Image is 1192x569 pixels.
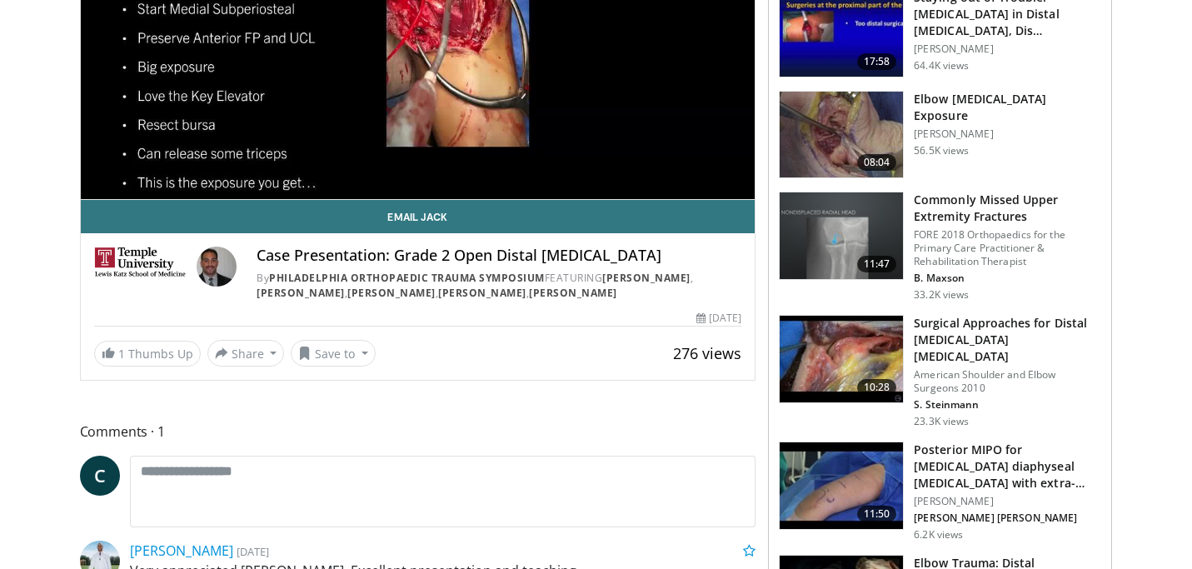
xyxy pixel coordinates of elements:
p: 6.2K views [914,528,963,542]
p: 56.5K views [914,144,969,157]
span: 276 views [673,343,741,363]
p: [PERSON_NAME] [PERSON_NAME] [914,512,1101,525]
a: 11:50 Posterior MIPO for [MEDICAL_DATA] diaphyseal [MEDICAL_DATA] with extra-articular… [PERSON_N... [779,442,1101,542]
a: [PERSON_NAME] [529,286,617,300]
p: 33.2K views [914,288,969,302]
p: [PERSON_NAME] [914,42,1101,56]
a: Philadelphia Orthopaedic Trauma Symposium [269,271,545,285]
img: Avatar [197,247,237,287]
span: 11:50 [857,506,897,522]
a: [PERSON_NAME] [602,271,691,285]
p: 64.4K views [914,59,969,72]
a: Email Jack [81,200,756,233]
img: stein_0_1.png.150x105_q85_crop-smart_upscale.jpg [780,316,903,402]
button: Share [207,340,285,367]
a: C [80,456,120,496]
p: [PERSON_NAME] [914,127,1101,141]
span: 1 [118,346,125,362]
a: [PERSON_NAME] [438,286,526,300]
h4: Case Presentation: Grade 2 Open Distal [MEDICAL_DATA] [257,247,741,265]
p: S. Steinmann [914,398,1101,412]
span: 17:58 [857,53,897,70]
h3: Commonly Missed Upper Extremity Fractures [914,192,1101,225]
a: 10:28 Surgical Approaches for Distal [MEDICAL_DATA] [MEDICAL_DATA] American Shoulder and Elbow Su... [779,315,1101,428]
span: 11:47 [857,256,897,272]
a: 1 Thumbs Up [94,341,201,367]
span: Comments 1 [80,421,756,442]
a: [PERSON_NAME] [257,286,345,300]
button: Save to [291,340,376,367]
span: 08:04 [857,154,897,171]
small: [DATE] [237,544,269,559]
img: b2c65235-e098-4cd2-ab0f-914df5e3e270.150x105_q85_crop-smart_upscale.jpg [780,192,903,279]
span: 10:28 [857,379,897,396]
p: B. Maxson [914,272,1101,285]
h3: Posterior MIPO for [MEDICAL_DATA] diaphyseal [MEDICAL_DATA] with extra-articular… [914,442,1101,492]
div: [DATE] [696,311,741,326]
a: 08:04 Elbow [MEDICAL_DATA] Exposure [PERSON_NAME] 56.5K views [779,91,1101,179]
img: beeb31de-7558-421e-9f50-864d77cfd106.150x105_q85_crop-smart_upscale.jpg [780,442,903,529]
a: [PERSON_NAME] [347,286,436,300]
img: Philadelphia Orthopaedic Trauma Symposium [94,247,191,287]
h3: Elbow [MEDICAL_DATA] Exposure [914,91,1101,124]
div: By FEATURING , , , , [257,271,741,301]
a: 11:47 Commonly Missed Upper Extremity Fractures FORE 2018 Orthopaedics for the Primary Care Pract... [779,192,1101,302]
p: [PERSON_NAME] [914,495,1101,508]
img: heCDP4pTuni5z6vX4xMDoxOjBrO-I4W8_11.150x105_q85_crop-smart_upscale.jpg [780,92,903,178]
a: [PERSON_NAME] [130,542,233,560]
p: American Shoulder and Elbow Surgeons 2010 [914,368,1101,395]
p: FORE 2018 Orthopaedics for the Primary Care Practitioner & Rehabilitation Therapist [914,228,1101,268]
p: 23.3K views [914,415,969,428]
h3: Surgical Approaches for Distal [MEDICAL_DATA] [MEDICAL_DATA] [914,315,1101,365]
